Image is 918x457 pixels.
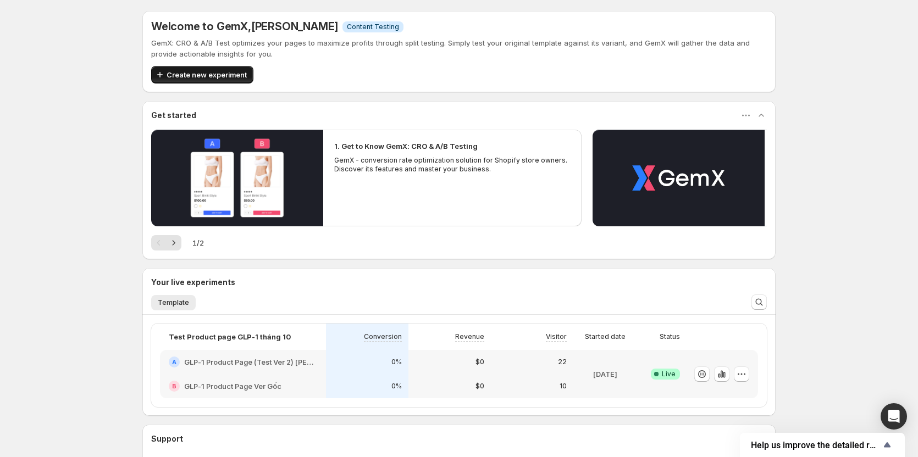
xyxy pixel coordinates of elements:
p: GemX - conversion rate optimization solution for Shopify store owners. Discover its features and ... [334,156,571,174]
span: Live [662,370,676,378]
button: Play video [151,130,323,226]
p: Test Product page GLP-1 tháng 10 [169,331,291,342]
p: Status [660,332,680,341]
p: Visitor [546,332,567,341]
h2: 1. Get to Know GemX: CRO & A/B Testing [334,141,478,152]
button: Create new experiment [151,66,253,83]
h2: GLP-1 Product Page Ver Gốc [184,381,281,392]
span: Create new experiment [167,69,247,80]
p: 22 [558,358,567,366]
h2: B [172,383,176,389]
h2: GLP-1 Product Page (Test Ver 2) [PERSON_NAME] + A+content mới [184,356,317,367]
h2: A [172,359,176,365]
span: Template [158,298,189,307]
p: 0% [391,382,402,391]
p: Started date [585,332,626,341]
button: Search and filter results [751,294,767,310]
h5: Welcome to GemX [151,20,338,33]
nav: Pagination [151,235,181,250]
h3: Get started [151,110,196,121]
p: GemX: CRO & A/B Test optimizes your pages to maximize profits through split testing. Simply test ... [151,37,767,59]
div: Open Intercom Messenger [881,403,907,430]
h3: Your live experiments [151,277,235,288]
button: Show survey - Help us improve the detailed report for A/B campaigns [751,438,894,452]
p: Revenue [455,332,484,341]
p: 10 [560,382,567,391]
button: Play video [593,130,765,226]
span: Help us improve the detailed report for A/B campaigns [751,440,881,450]
p: Conversion [364,332,402,341]
span: 1 / 2 [192,237,204,248]
h3: Support [151,433,183,444]
span: , [PERSON_NAME] [248,20,338,33]
p: [DATE] [593,369,617,380]
p: 0% [391,358,402,366]
p: $0 [475,358,484,366]
span: Content Testing [347,23,399,31]
button: Next [166,235,181,250]
p: $0 [475,382,484,391]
